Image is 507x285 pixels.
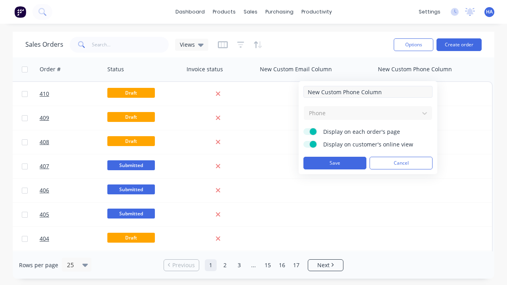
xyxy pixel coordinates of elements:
[233,259,245,271] a: Page 3
[370,157,433,169] button: Cancel
[303,86,433,98] input: Enter column name...
[107,184,155,194] span: Submitted
[40,227,87,251] a: 404
[40,106,87,130] a: 409
[394,38,433,51] button: Options
[107,65,124,73] div: Status
[40,186,49,194] span: 406
[92,37,169,53] input: Search...
[187,65,223,73] div: Invoice status
[172,6,209,18] a: dashboard
[107,88,155,98] span: Draft
[240,6,261,18] div: sales
[107,209,155,218] span: Submitted
[378,65,452,73] div: New Custom Phone Column
[172,261,195,269] span: Previous
[40,251,87,275] a: 403
[107,136,155,146] span: Draft
[262,259,274,271] a: Page 15
[248,259,259,271] a: Jump forward
[205,259,217,271] a: Page 1 is your current page
[317,261,330,269] span: Next
[25,41,63,48] h1: Sales Orders
[19,261,58,269] span: Rows per page
[107,160,155,170] span: Submitted
[40,162,49,170] span: 407
[303,157,366,169] button: Save
[261,6,297,18] div: purchasing
[40,211,49,218] span: 405
[40,154,87,178] a: 407
[180,40,195,49] span: Views
[415,6,444,18] div: settings
[219,259,231,271] a: Page 2
[40,82,87,106] a: 410
[107,233,155,243] span: Draft
[276,259,288,271] a: Page 16
[40,130,87,154] a: 408
[323,141,422,148] span: Display on customer's online view
[260,65,332,73] div: New Custom Email Column
[40,179,87,202] a: 406
[40,90,49,98] span: 410
[436,38,482,51] button: Create order
[323,128,422,136] span: Display on each order's page
[40,138,49,146] span: 408
[40,114,49,122] span: 409
[290,259,302,271] a: Page 17
[297,6,336,18] div: productivity
[40,235,49,243] span: 404
[160,259,347,271] ul: Pagination
[40,65,61,73] div: Order #
[14,6,26,18] img: Factory
[308,261,343,269] a: Next page
[107,112,155,122] span: Draft
[40,203,87,226] a: 405
[209,6,240,18] div: products
[164,261,199,269] a: Previous page
[486,8,493,15] span: HA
